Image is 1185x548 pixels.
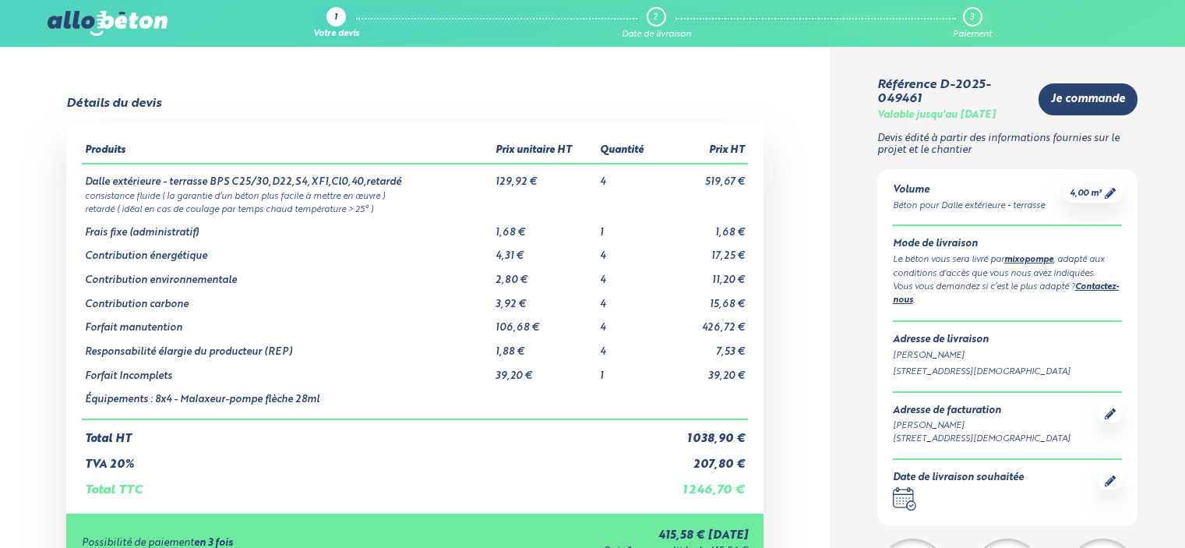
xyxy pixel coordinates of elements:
td: 1,68 € [492,215,598,239]
td: Dalle extérieure - terrasse BPS C25/30,D22,S4,XF1,Cl0,40,retardé [82,164,492,189]
td: retardé ( idéal en cas de coulage par temps chaud température > 25° ) [82,202,747,215]
td: 426,72 € [661,310,748,334]
td: Forfait manutention [82,310,492,334]
td: 519,67 € [661,164,748,189]
td: 17,25 € [661,239,748,263]
div: Béton pour Dalle extérieure - terrasse [893,200,1045,213]
td: 129,92 € [492,164,598,189]
td: Responsabilité élargie du producteur (REP) [82,334,492,359]
td: Frais fixe (administratif) [82,215,492,239]
div: [PERSON_NAME] [893,419,1070,433]
th: Produits [82,139,492,164]
div: Mode de livraison [893,239,1123,250]
a: 3 Paiement [953,7,992,40]
td: Total HT [82,419,660,446]
td: 2,80 € [492,263,598,287]
a: Je commande [1039,83,1137,115]
td: 3,92 € [492,287,598,311]
div: 2 [653,12,658,23]
td: Forfait Incomplets [82,359,492,383]
td: 15,68 € [661,287,748,311]
td: 39,20 € [661,359,748,383]
th: Prix HT [661,139,748,164]
td: 1 246,70 € [661,471,748,497]
th: Quantité [597,139,660,164]
div: 3 [970,12,974,23]
div: 1 [334,13,337,23]
td: Contribution environnementale [82,263,492,287]
td: 1 [597,359,660,383]
a: 1 Votre devis [313,7,359,40]
a: 2 Date de livraison [622,7,691,40]
img: allobéton [48,11,168,36]
div: Votre devis [313,30,359,40]
td: Contribution carbone [82,287,492,311]
a: mixopompe [1004,256,1053,264]
td: 11,20 € [661,263,748,287]
div: [STREET_ADDRESS][DEMOGRAPHIC_DATA] [893,366,1123,379]
td: Contribution énergétique [82,239,492,263]
div: Adresse de livraison [893,334,1123,346]
div: Valable jusqu'au [DATE] [877,110,996,122]
td: 4 [597,287,660,311]
div: Le béton vous sera livré par , adapté aux conditions d'accès que vous nous avez indiquées. [893,253,1123,281]
td: 1 [597,215,660,239]
td: 1,88 € [492,334,598,359]
td: 4 [597,263,660,287]
div: [STREET_ADDRESS][DEMOGRAPHIC_DATA] [893,433,1070,446]
iframe: Help widget launcher [1046,487,1168,531]
td: 4 [597,310,660,334]
div: Paiement [953,30,992,40]
td: Équipements : 8x4 - Malaxeur-pompe flèche 28ml [82,382,492,419]
td: 1 038,90 € [661,419,748,446]
div: Date de livraison [622,30,691,40]
div: Volume [893,185,1045,196]
td: 4 [597,334,660,359]
td: 207,80 € [661,446,748,472]
div: Adresse de facturation [893,405,1070,417]
div: Référence D-2025-049461 [877,78,1027,107]
td: 4 [597,239,660,263]
strong: en 3 fois [194,538,233,548]
p: Devis édité à partir des informations fournies sur le projet et le chantier [877,133,1138,156]
th: Prix unitaire HT [492,139,598,164]
div: Détails du devis [66,97,161,111]
td: 4 [597,164,660,189]
td: 7,53 € [661,334,748,359]
div: Date de livraison souhaitée [893,472,1024,484]
div: 415,58 € [DATE] [423,529,748,543]
td: 4,31 € [492,239,598,263]
div: Vous vous demandez si c’est le plus adapté ? . [893,281,1123,309]
span: Je commande [1051,93,1125,106]
td: Total TTC [82,471,660,497]
td: TVA 20% [82,446,660,472]
div: [PERSON_NAME] [893,349,1123,362]
td: 106,68 € [492,310,598,334]
td: 1,68 € [661,215,748,239]
td: consistance fluide ( la garantie d’un béton plus facile à mettre en œuvre ) [82,189,747,202]
td: 39,20 € [492,359,598,383]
